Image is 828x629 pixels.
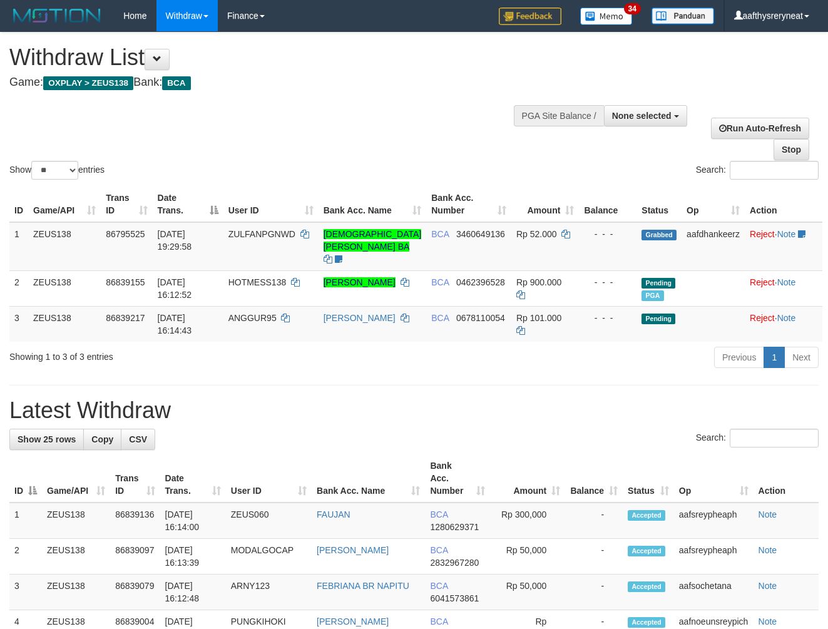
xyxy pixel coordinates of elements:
[153,187,223,222] th: Date Trans.: activate to sort column descending
[312,454,425,503] th: Bank Acc. Name: activate to sort column ascending
[682,187,745,222] th: Op: activate to sort column ascending
[158,313,192,335] span: [DATE] 16:14:43
[777,229,796,239] a: Note
[162,76,190,90] span: BCA
[584,276,631,289] div: - - -
[9,187,28,222] th: ID
[565,503,623,539] td: -
[9,539,42,575] td: 2
[516,277,561,287] span: Rp 900.000
[430,581,447,591] span: BCA
[158,229,192,252] span: [DATE] 19:29:58
[9,6,105,25] img: MOTION_logo.png
[430,616,447,626] span: BCA
[430,522,479,532] span: Copy 1280629371 to clipboard
[759,616,777,626] a: Note
[490,503,566,539] td: Rp 300,000
[110,503,160,539] td: 86839136
[129,434,147,444] span: CSV
[324,277,396,287] a: [PERSON_NAME]
[565,539,623,575] td: -
[714,347,764,368] a: Previous
[745,187,822,222] th: Action
[636,187,682,222] th: Status
[431,313,449,323] span: BCA
[745,270,822,306] td: ·
[160,454,226,503] th: Date Trans.: activate to sort column ascending
[745,306,822,342] td: ·
[110,539,160,575] td: 86839097
[228,229,295,239] span: ZULFANPGNWD
[228,313,277,323] span: ANGGUR95
[431,229,449,239] span: BCA
[674,454,754,503] th: Op: activate to sort column ascending
[628,581,665,592] span: Accepted
[745,222,822,271] td: ·
[324,229,422,252] a: [DEMOGRAPHIC_DATA][PERSON_NAME] BA
[91,434,113,444] span: Copy
[584,228,631,240] div: - - -
[674,503,754,539] td: aafsreypheaph
[624,3,641,14] span: 34
[42,503,110,539] td: ZEUS138
[431,277,449,287] span: BCA
[42,575,110,610] td: ZEUS138
[580,8,633,25] img: Button%20Memo.svg
[226,575,312,610] td: ARNY123
[759,509,777,519] a: Note
[456,313,505,323] span: Copy 0678110054 to clipboard
[682,222,745,271] td: aafdhankeerz
[511,187,579,222] th: Amount: activate to sort column ascending
[456,229,505,239] span: Copy 3460649136 to clipboard
[628,546,665,556] span: Accepted
[9,270,28,306] td: 2
[28,270,101,306] td: ZEUS138
[106,313,145,323] span: 86839217
[565,454,623,503] th: Balance: activate to sort column ascending
[579,187,636,222] th: Balance
[641,278,675,289] span: Pending
[228,277,287,287] span: HOTMESS138
[584,312,631,324] div: - - -
[628,617,665,628] span: Accepted
[730,161,819,180] input: Search:
[674,539,754,575] td: aafsreypheaph
[9,45,539,70] h1: Withdraw List
[750,229,775,239] a: Reject
[516,229,557,239] span: Rp 52.000
[226,454,312,503] th: User ID: activate to sort column ascending
[43,76,133,90] span: OXPLAY > ZEUS138
[42,454,110,503] th: Game/API: activate to sort column ascending
[696,161,819,180] label: Search:
[110,454,160,503] th: Trans ID: activate to sort column ascending
[426,187,511,222] th: Bank Acc. Number: activate to sort column ascending
[226,539,312,575] td: MODALGOCAP
[317,616,389,626] a: [PERSON_NAME]
[641,230,677,240] span: Grabbed
[317,545,389,555] a: [PERSON_NAME]
[730,429,819,447] input: Search:
[430,509,447,519] span: BCA
[28,306,101,342] td: ZEUS138
[777,277,796,287] a: Note
[612,111,672,121] span: None selected
[759,581,777,591] a: Note
[9,222,28,271] td: 1
[430,593,479,603] span: Copy 6041573861 to clipboard
[42,539,110,575] td: ZEUS138
[754,454,819,503] th: Action
[430,545,447,555] span: BCA
[317,509,350,519] a: FAUJAN
[514,105,604,126] div: PGA Site Balance /
[784,347,819,368] a: Next
[425,454,489,503] th: Bank Acc. Number: activate to sort column ascending
[430,558,479,568] span: Copy 2832967280 to clipboard
[31,161,78,180] select: Showentries
[9,429,84,450] a: Show 25 rows
[674,575,754,610] td: aafsochetana
[777,313,796,323] a: Note
[9,345,335,363] div: Showing 1 to 3 of 3 entries
[18,434,76,444] span: Show 25 rows
[110,575,160,610] td: 86839079
[490,454,566,503] th: Amount: activate to sort column ascending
